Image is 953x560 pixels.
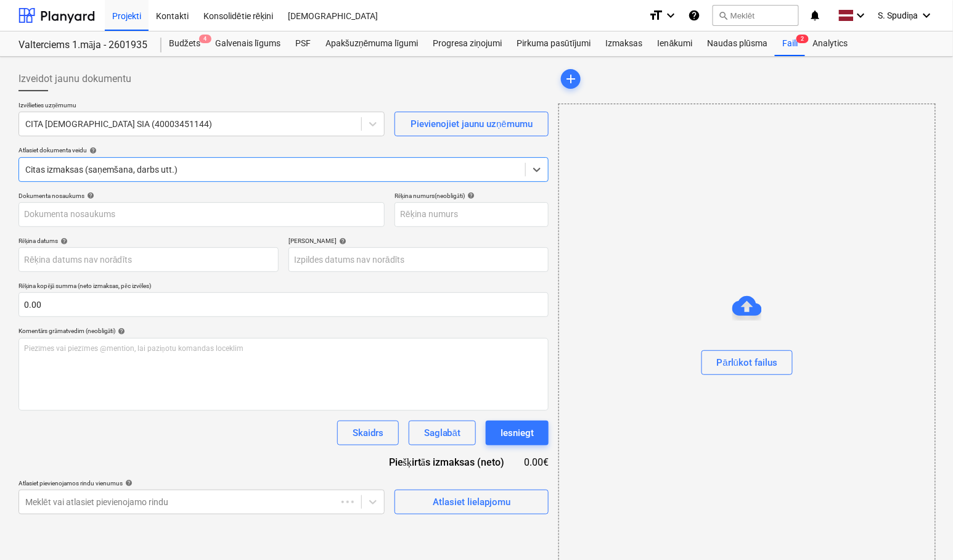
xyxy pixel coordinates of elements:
span: help [58,237,68,245]
button: Pievienojiet jaunu uzņēmumu [395,112,549,136]
button: Saglabāt [409,421,476,445]
a: Ienākumi [650,31,700,56]
a: Izmaksas [599,31,650,56]
i: keyboard_arrow_down [854,8,869,23]
input: Rēķina numurs [395,202,549,227]
div: Atlasiet pievienojamos rindu vienumus [18,479,385,487]
div: Komentārs grāmatvedim (neobligāti) [18,327,549,335]
a: Apakšuzņēmuma līgumi [318,31,425,56]
a: PSF [288,31,318,56]
div: Piešķirtās izmaksas (neto) [379,455,524,469]
button: Iesniegt [486,421,549,445]
iframe: Chat Widget [891,501,953,560]
div: Pārlūkot failus [717,355,778,371]
div: Atlasiet lielapjomu [433,494,510,510]
span: help [84,192,94,199]
input: Rēķina datums nav norādīts [18,247,279,272]
span: help [115,327,125,335]
a: Faili2 [775,31,805,56]
a: Naudas plūsma [700,31,775,56]
span: Izveidot jaunu dokumentu [18,72,131,86]
div: Budžets [162,31,208,56]
div: Rēķina numurs (neobligāti) [395,192,549,200]
div: Dokumenta nosaukums [18,192,385,200]
button: Pārlūkot failus [701,350,793,375]
input: Dokumenta nosaukums [18,202,385,227]
span: help [87,147,97,154]
span: S. Spudiņa [878,10,918,21]
div: Rēķina datums [18,237,279,245]
div: Iesniegt [501,425,534,441]
a: Pirkuma pasūtījumi [509,31,599,56]
div: Pievienojiet jaunu uzņēmumu [411,116,533,132]
span: 2 [796,35,809,43]
button: Atlasiet lielapjomu [395,490,549,514]
span: help [465,192,475,199]
i: keyboard_arrow_down [663,8,678,23]
span: search [718,10,728,20]
div: Saglabāt [424,425,460,441]
span: help [337,237,346,245]
a: Progresa ziņojumi [425,31,509,56]
span: 4 [199,35,211,43]
div: Valterciems 1.māja - 2601935 [18,39,147,52]
button: Meklēt [713,5,799,26]
span: add [563,72,578,86]
a: Budžets4 [162,31,208,56]
p: Izvēlieties uzņēmumu [18,101,385,112]
div: 0.00€ [524,455,549,469]
span: help [123,479,133,487]
div: [PERSON_NAME] [288,237,549,245]
input: Izpildes datums nav norādīts [288,247,549,272]
button: Skaidrs [337,421,399,445]
a: Analytics [805,31,855,56]
p: Rēķina kopējā summa (neto izmaksas, pēc izvēles) [18,282,549,292]
a: Galvenais līgums [208,31,288,56]
div: Atlasiet dokumenta veidu [18,146,549,154]
input: Rēķina kopējā summa (neto izmaksas, pēc izvēles) [18,292,549,317]
i: notifications [809,8,821,23]
div: Faili [775,31,805,56]
div: Skaidrs [353,425,383,441]
i: format_size [648,8,663,23]
i: keyboard_arrow_down [920,8,935,23]
i: Zināšanu pamats [688,8,700,23]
